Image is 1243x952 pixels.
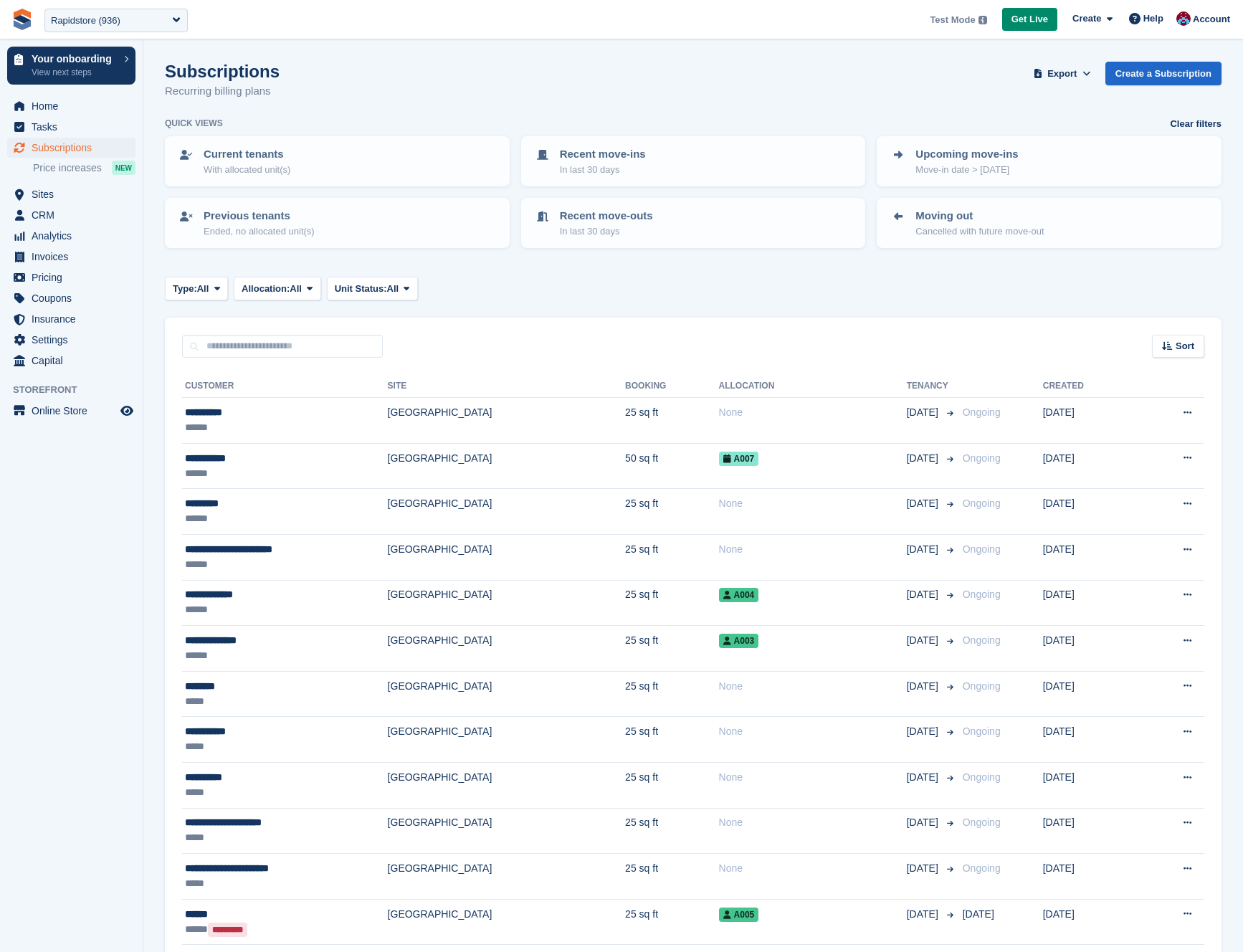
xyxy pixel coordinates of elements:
[719,375,907,398] th: Allocation
[166,138,508,185] a: Current tenants With allocated unit(s)
[173,282,197,296] span: Type:
[963,725,1001,737] span: Ongoing
[32,267,118,287] span: Pricing
[32,226,118,246] span: Analytics
[907,451,941,466] span: [DATE]
[1047,67,1077,81] span: Export
[13,383,143,397] span: Storefront
[7,247,135,267] a: menu
[560,224,653,239] p: In last 30 days
[1043,854,1136,900] td: [DATE]
[7,330,135,350] a: menu
[963,452,1001,464] span: Ongoing
[204,224,315,239] p: Ended, no allocated unit(s)
[197,282,209,296] span: All
[907,375,957,398] th: Tenancy
[234,277,321,300] button: Allocation: All
[963,680,1001,692] span: Ongoing
[388,808,626,854] td: [GEOGRAPHIC_DATA]
[335,282,387,296] span: Unit Status:
[388,534,626,580] td: [GEOGRAPHIC_DATA]
[204,146,290,163] p: Current tenants
[1002,8,1057,32] a: Get Live
[388,580,626,626] td: [GEOGRAPHIC_DATA]
[1043,489,1136,535] td: [DATE]
[1043,580,1136,626] td: [DATE]
[719,770,907,785] div: None
[719,452,759,466] span: A007
[915,208,1044,224] p: Moving out
[907,496,941,511] span: [DATE]
[907,587,941,602] span: [DATE]
[1170,117,1221,131] a: Clear filters
[963,634,1001,646] span: Ongoing
[963,817,1001,828] span: Ongoing
[719,679,907,694] div: None
[7,138,135,158] a: menu
[7,226,135,246] a: menu
[32,309,118,329] span: Insurance
[1043,808,1136,854] td: [DATE]
[118,402,135,419] a: Preview store
[32,54,117,64] p: Your onboarding
[625,899,718,945] td: 25 sq ft
[32,138,118,158] span: Subscriptions
[388,854,626,900] td: [GEOGRAPHIC_DATA]
[719,588,759,602] span: A004
[388,443,626,489] td: [GEOGRAPHIC_DATA]
[32,351,118,371] span: Capital
[32,184,118,204] span: Sites
[388,489,626,535] td: [GEOGRAPHIC_DATA]
[242,282,290,296] span: Allocation:
[878,138,1220,185] a: Upcoming move-ins Move-in date > [DATE]
[290,282,302,296] span: All
[625,808,718,854] td: 25 sq ft
[625,580,718,626] td: 25 sq ft
[625,443,718,489] td: 50 sq ft
[11,9,33,30] img: stora-icon-8386f47178a22dfd0bd8f6a31ec36ba5ce8667c1dd55bd0f319d3a0aa187defe.svg
[625,717,718,763] td: 25 sq ft
[7,117,135,137] a: menu
[51,14,120,28] div: Rapidstore (936)
[327,277,418,300] button: Unit Status: All
[32,66,117,79] p: View next steps
[1072,11,1101,26] span: Create
[907,907,941,922] span: [DATE]
[7,205,135,225] a: menu
[1176,339,1194,353] span: Sort
[963,862,1001,874] span: Ongoing
[625,489,718,535] td: 25 sq ft
[907,724,941,739] span: [DATE]
[7,351,135,371] a: menu
[32,247,118,267] span: Invoices
[963,908,994,920] span: [DATE]
[32,96,118,116] span: Home
[33,160,135,176] a: Price increases NEW
[719,815,907,830] div: None
[7,184,135,204] a: menu
[963,543,1001,555] span: Ongoing
[388,762,626,808] td: [GEOGRAPHIC_DATA]
[560,163,646,177] p: In last 30 days
[1031,62,1094,85] button: Export
[625,375,718,398] th: Booking
[165,277,228,300] button: Type: All
[907,770,941,785] span: [DATE]
[32,288,118,308] span: Coupons
[907,861,941,876] span: [DATE]
[719,496,907,511] div: None
[907,815,941,830] span: [DATE]
[560,146,646,163] p: Recent move-ins
[1193,12,1230,27] span: Account
[388,398,626,444] td: [GEOGRAPHIC_DATA]
[719,724,907,739] div: None
[1043,762,1136,808] td: [DATE]
[1176,11,1191,26] img: David Hughes
[915,163,1018,177] p: Move-in date > [DATE]
[907,405,941,420] span: [DATE]
[719,861,907,876] div: None
[165,117,223,130] h6: Quick views
[625,762,718,808] td: 25 sq ft
[907,679,941,694] span: [DATE]
[388,899,626,945] td: [GEOGRAPHIC_DATA]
